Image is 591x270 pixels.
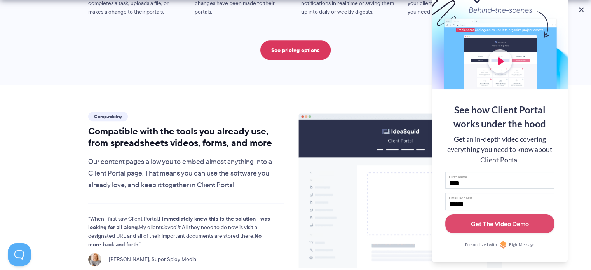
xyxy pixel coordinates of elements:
strong: I immediately knew this is the solution I was looking for all along. [88,214,270,232]
div: Get The Video Demo [471,219,529,228]
strong: No more back and forth. [88,232,262,249]
input: Email address [445,193,554,210]
iframe: Toggle Customer Support [8,243,31,266]
a: Personalized withRightMessage [445,241,554,249]
input: First name [445,172,554,189]
div: See how Client Portal works under the hood [445,103,554,131]
p: Our content pages allow you to embed almost anything into a Client Portal page. That means you ca... [88,156,284,191]
em: loved it. [163,223,182,231]
span: Personalized with [465,242,497,248]
button: Get The Video Demo [445,214,554,233]
div: Get an in-depth video covering everything you need to know about Client Portal [445,134,554,165]
span: Compatibility [88,112,128,121]
span: RightMessage [509,242,534,248]
a: See pricing options [260,40,331,60]
p: When I first saw Client Portal, My clients All they need to do now is visit a designated URL and ... [88,215,271,249]
span: [PERSON_NAME], Super Spicy Media [105,255,196,264]
img: Personalized with RightMessage [499,241,507,249]
h2: Compatible with the tools you already use, from spreadsheets videos, forms, and more [88,125,284,149]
